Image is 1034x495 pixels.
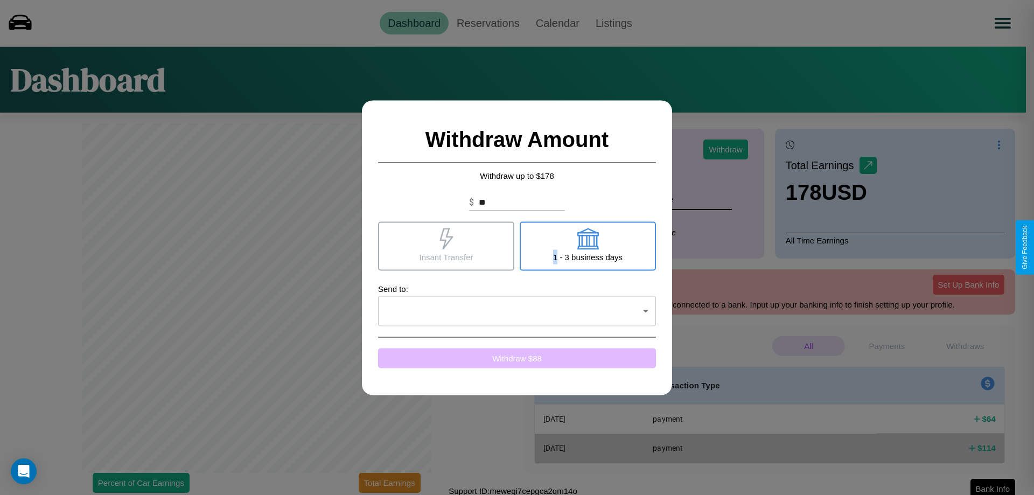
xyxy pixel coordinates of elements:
[469,196,474,208] p: $
[11,458,37,484] div: Open Intercom Messenger
[378,281,656,296] p: Send to:
[553,249,623,264] p: 1 - 3 business days
[419,249,473,264] p: Insant Transfer
[1021,226,1029,269] div: Give Feedback
[378,168,656,183] p: Withdraw up to $ 178
[378,348,656,368] button: Withdraw $88
[378,116,656,163] h2: Withdraw Amount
